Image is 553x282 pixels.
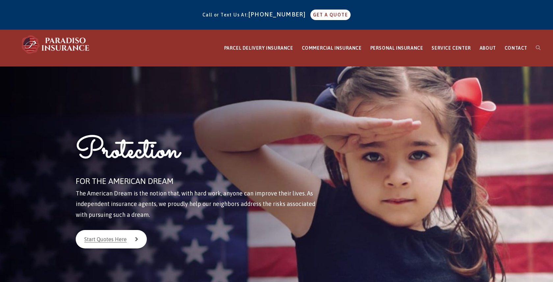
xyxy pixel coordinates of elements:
a: ABOUT [475,30,500,66]
a: SERVICE CENTER [427,30,475,66]
a: COMMERCIAL INSURANCE [298,30,366,66]
span: FOR THE AMERICAN DREAM [76,177,173,186]
span: Call or Text Us At: [202,12,249,17]
span: ABOUT [480,45,496,51]
span: PARCEL DELIVERY INSURANCE [224,45,293,51]
span: PERSONAL INSURANCE [370,45,423,51]
span: SERVICE CENTER [432,45,471,51]
span: The American Dream is the notion that, with hard work, anyone can improve their lives. As indepen... [76,190,315,218]
a: [PHONE_NUMBER] [249,11,309,18]
span: COMMERCIAL INSURANCE [302,45,362,51]
a: PARCEL DELIVERY INSURANCE [220,30,298,66]
a: CONTACT [500,30,532,66]
a: PERSONAL INSURANCE [366,30,428,66]
h1: Protection [76,132,320,174]
img: Paradiso Insurance [20,35,92,54]
a: GET A QUOTE [310,10,351,20]
a: Start Quotes Here [76,230,147,248]
span: CONTACT [505,45,527,51]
